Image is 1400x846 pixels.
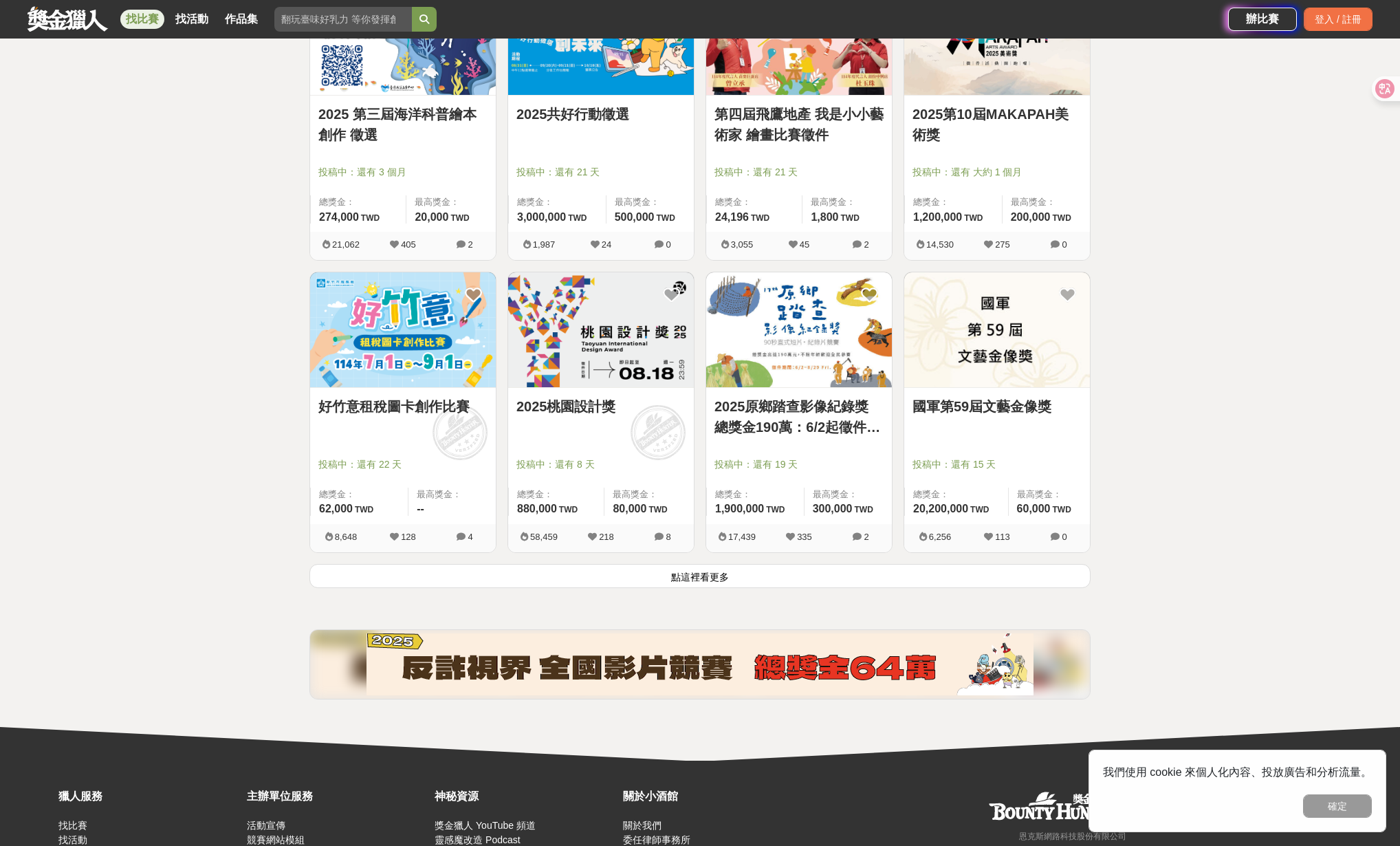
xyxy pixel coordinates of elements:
a: 靈感魔改造 Podcast [435,834,520,845]
span: 21,062 [332,239,360,250]
span: 335 [797,532,812,542]
span: 總獎金： [913,488,1000,501]
a: Cover Image [904,272,1090,388]
span: TWD [766,505,785,514]
a: 好竹意租稅圖卡創作比賽 [318,396,488,417]
span: 17,439 [728,532,756,542]
span: 274,000 [319,211,359,223]
span: 58,459 [530,532,558,542]
span: 62,000 [319,503,353,514]
span: 14,530 [926,239,954,250]
span: 最高獎金： [613,488,686,501]
span: 20,000 [415,211,448,223]
span: 8 [666,532,670,542]
a: 作品集 [219,10,263,29]
span: 最高獎金： [1017,488,1082,501]
span: 24 [602,239,611,250]
span: 200,000 [1011,211,1051,223]
span: 總獎金： [913,195,994,209]
a: 競賽網站模組 [247,834,305,845]
input: 翻玩臺味好乳力 等你發揮創意！ [274,7,412,32]
span: 總獎金： [517,195,598,209]
a: 找比賽 [58,820,87,831]
span: 0 [666,239,670,250]
span: TWD [648,505,667,514]
span: 1,200,000 [913,211,962,223]
a: 辦比賽 [1228,8,1297,31]
span: 218 [599,532,614,542]
span: TWD [568,213,587,223]
span: 投稿中：還有 3 個月 [318,165,488,180]
span: 275 [995,239,1010,250]
span: TWD [1053,213,1071,223]
span: 60,000 [1017,503,1051,514]
span: 24,196 [715,211,749,223]
span: TWD [355,505,373,514]
img: Cover Image [904,272,1090,387]
a: 第四屆飛鷹地產 我是小小藝術家 繪畫比賽徵件 [714,104,884,145]
span: 300,000 [813,503,853,514]
div: 神秘資源 [435,788,616,805]
span: 總獎金： [319,488,400,501]
span: 2 [864,239,868,250]
a: Cover Image [706,272,892,388]
span: 113 [995,532,1010,542]
span: 20,200,000 [913,503,968,514]
span: 總獎金： [517,488,595,501]
span: 最高獎金： [813,488,884,501]
a: 國軍第59屆文藝金像獎 [912,396,1082,417]
span: 3,055 [731,239,754,250]
span: TWD [1053,505,1071,514]
a: 2025第10屆MAKAPAH美術獎 [912,104,1082,145]
div: 獵人服務 [58,788,240,805]
a: 2025桃園設計獎 [516,396,686,417]
span: TWD [657,213,675,223]
span: 0 [1062,532,1067,542]
span: 880,000 [517,503,557,514]
a: 找活動 [170,10,214,29]
span: 最高獎金： [417,488,488,501]
span: 3,000,000 [517,211,566,223]
span: 投稿中：還有 大約 1 個月 [912,165,1082,180]
a: 委任律師事務所 [623,834,690,845]
span: 投稿中：還有 21 天 [714,165,884,180]
a: 活動宣傳 [247,820,285,831]
span: 2 [864,532,868,542]
div: 主辦單位服務 [247,788,428,805]
span: 投稿中：還有 15 天 [912,457,1082,472]
span: 最高獎金： [811,195,884,209]
span: 1,900,000 [715,503,764,514]
a: Cover Image [310,272,496,388]
span: TWD [361,213,380,223]
span: TWD [450,213,469,223]
div: 登入 / 註冊 [1304,8,1372,31]
span: 6,256 [929,532,952,542]
span: TWD [559,505,578,514]
a: 獎金獵人 YouTube 頻道 [435,820,536,831]
img: Cover Image [706,272,892,387]
span: 總獎金： [715,488,796,501]
span: 8,648 [335,532,358,542]
img: Cover Image [508,272,694,387]
a: 找比賽 [120,10,164,29]
a: 關於我們 [623,820,661,831]
span: 1,800 [811,211,838,223]
span: TWD [964,213,983,223]
span: 80,000 [613,503,646,514]
span: -- [417,503,424,514]
button: 點這裡看更多 [309,564,1091,588]
span: 500,000 [615,211,655,223]
span: 我們使用 cookie 來個人化內容、投放廣告和分析流量。 [1103,766,1372,778]
a: 2025原鄉踏查影像紀錄獎 總獎金190萬：6/2起徵件90秒內直式短片、紀錄片競賽 [714,396,884,437]
span: TWD [970,505,989,514]
a: 2025 第三屆海洋科普繪本創作 徵選 [318,104,488,145]
img: Cover Image [310,272,496,387]
small: 恩克斯網路科技股份有限公司 [1019,832,1126,841]
a: 找活動 [58,834,87,845]
span: 2 [468,239,472,250]
span: 45 [800,239,809,250]
span: TWD [855,505,873,514]
button: 確定 [1303,794,1372,818]
span: 投稿中：還有 22 天 [318,457,488,472]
